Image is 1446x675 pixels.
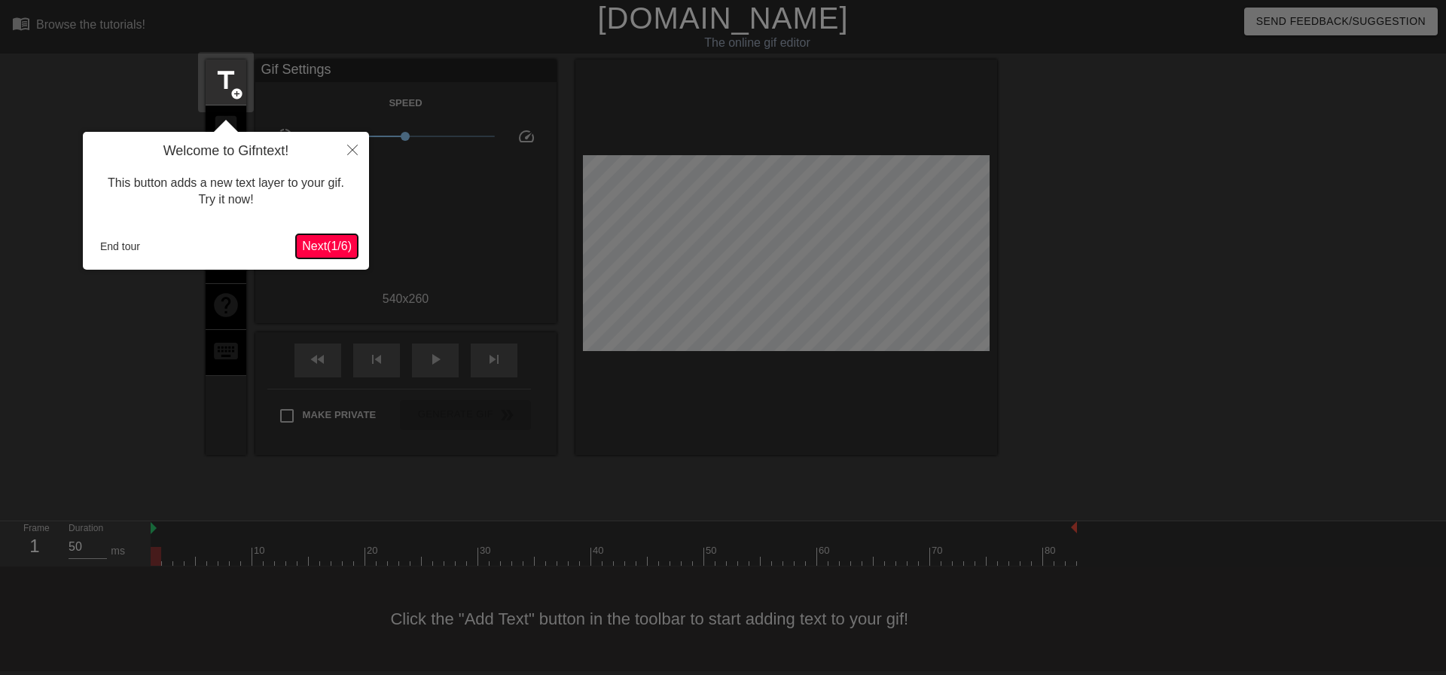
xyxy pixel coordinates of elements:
[302,240,352,252] span: Next ( 1 / 6 )
[94,160,358,224] div: This button adds a new text layer to your gif. Try it now!
[336,132,369,166] button: Close
[94,235,146,258] button: End tour
[296,234,358,258] button: Next
[94,143,358,160] h4: Welcome to Gifntext!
